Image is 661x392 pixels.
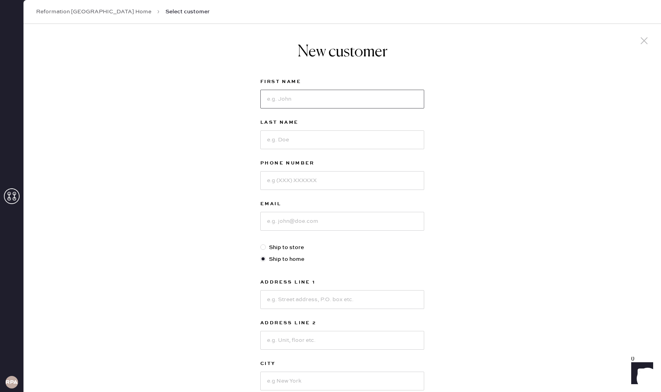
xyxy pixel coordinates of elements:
h3: RPAA [5,379,18,385]
label: Ship to home [260,255,424,264]
label: Last Name [260,118,424,127]
iframe: Front Chat [624,357,657,390]
input: e.g. Street address, P.O. box etc. [260,290,424,309]
input: e.g New York [260,372,424,390]
label: Phone Number [260,159,424,168]
label: First Name [260,77,424,87]
label: Address Line 2 [260,318,424,328]
label: City [260,359,424,369]
label: Email [260,199,424,209]
a: Reformation [GEOGRAPHIC_DATA] Home [36,8,151,16]
input: e.g. John [260,90,424,108]
input: e.g (XXX) XXXXXX [260,171,424,190]
span: Select customer [165,8,210,16]
input: e.g. Doe [260,130,424,149]
label: Ship to store [260,243,424,252]
label: Address Line 1 [260,278,424,287]
input: e.g. john@doe.com [260,212,424,231]
input: e.g. Unit, floor etc. [260,331,424,350]
h1: New customer [260,43,424,61]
